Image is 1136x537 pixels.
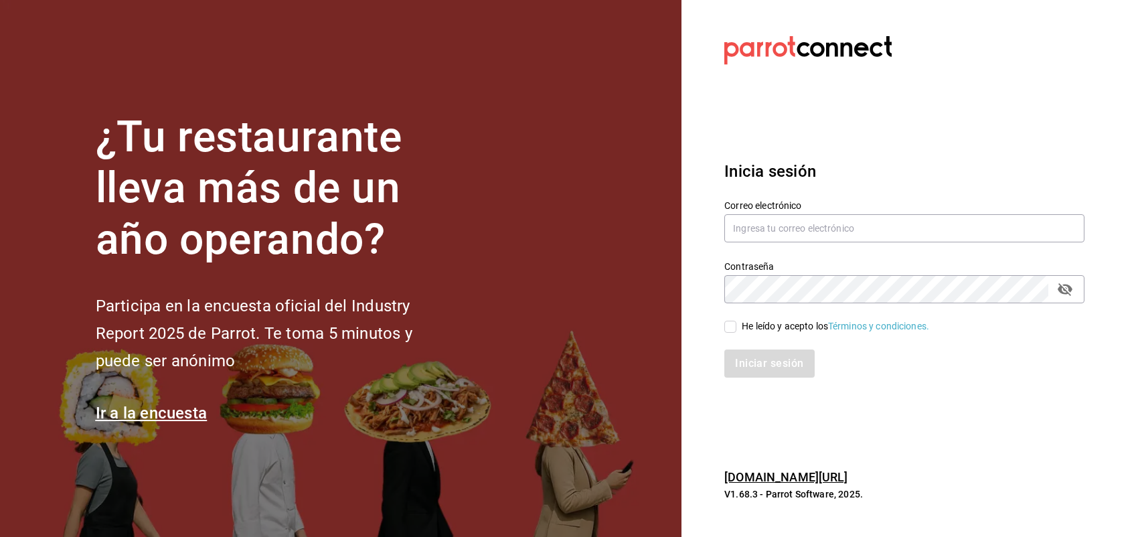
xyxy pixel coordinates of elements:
[96,404,208,423] a: Ir a la encuesta
[724,261,1084,271] label: Contraseña
[724,487,1084,501] p: V1.68.3 - Parrot Software, 2025.
[96,112,457,266] h1: ¿Tu restaurante lleva más de un año operando?
[724,159,1084,183] h3: Inicia sesión
[724,214,1084,242] input: Ingresa tu correo electrónico
[742,319,929,333] div: He leído y acepto los
[724,470,847,484] a: [DOMAIN_NAME][URL]
[828,321,929,331] a: Términos y condiciones.
[724,200,1084,210] label: Correo electrónico
[1054,278,1076,301] button: passwordField
[96,293,457,374] h2: Participa en la encuesta oficial del Industry Report 2025 de Parrot. Te toma 5 minutos y puede se...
